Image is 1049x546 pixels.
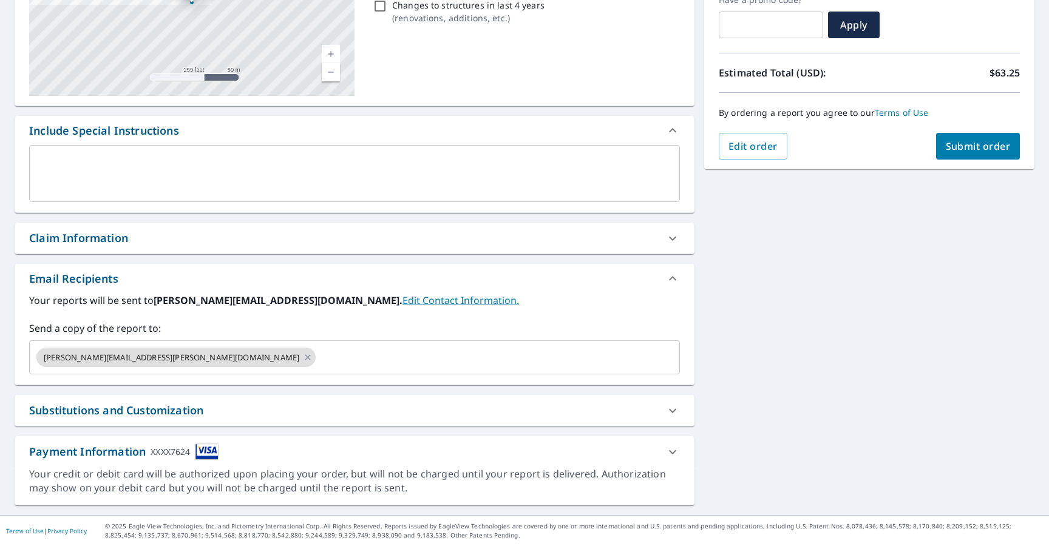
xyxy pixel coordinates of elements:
p: By ordering a report you agree to our [719,107,1020,118]
p: © 2025 Eagle View Technologies, Inc. and Pictometry International Corp. All Rights Reserved. Repo... [105,522,1043,540]
div: Claim Information [29,230,128,246]
div: Email Recipients [29,271,118,287]
button: Submit order [936,133,1020,160]
p: ( renovations, additions, etc. ) [392,12,545,24]
img: cardImage [195,443,219,460]
a: Current Level 17, Zoom Out [322,63,340,81]
div: Payment InformationXXXX7624cardImage [15,436,694,467]
div: Include Special Instructions [15,116,694,145]
p: | [6,527,87,534]
a: Terms of Use [875,107,929,118]
span: Apply [838,18,870,32]
a: Privacy Policy [47,527,87,535]
div: Claim Information [15,223,694,254]
button: Edit order [719,133,787,160]
a: Current Level 17, Zoom In [322,45,340,63]
div: Include Special Instructions [29,123,179,139]
div: [PERSON_NAME][EMAIL_ADDRESS][PERSON_NAME][DOMAIN_NAME] [36,348,316,367]
a: Terms of Use [6,527,44,535]
span: Edit order [728,140,778,153]
label: Your reports will be sent to [29,293,680,308]
span: [PERSON_NAME][EMAIL_ADDRESS][PERSON_NAME][DOMAIN_NAME] [36,352,307,363]
div: XXXX7624 [151,443,190,460]
span: Submit order [946,140,1011,153]
p: $63.25 [990,66,1020,80]
b: [PERSON_NAME][EMAIL_ADDRESS][DOMAIN_NAME]. [154,294,402,307]
div: Email Recipients [15,264,694,293]
a: EditContactInfo [402,294,519,307]
p: Estimated Total (USD): [719,66,869,80]
div: Substitutions and Customization [29,402,203,419]
div: Substitutions and Customization [15,395,694,426]
button: Apply [828,12,880,38]
div: Payment Information [29,443,219,460]
div: Your credit or debit card will be authorized upon placing your order, but will not be charged unt... [29,467,680,495]
label: Send a copy of the report to: [29,321,680,335]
